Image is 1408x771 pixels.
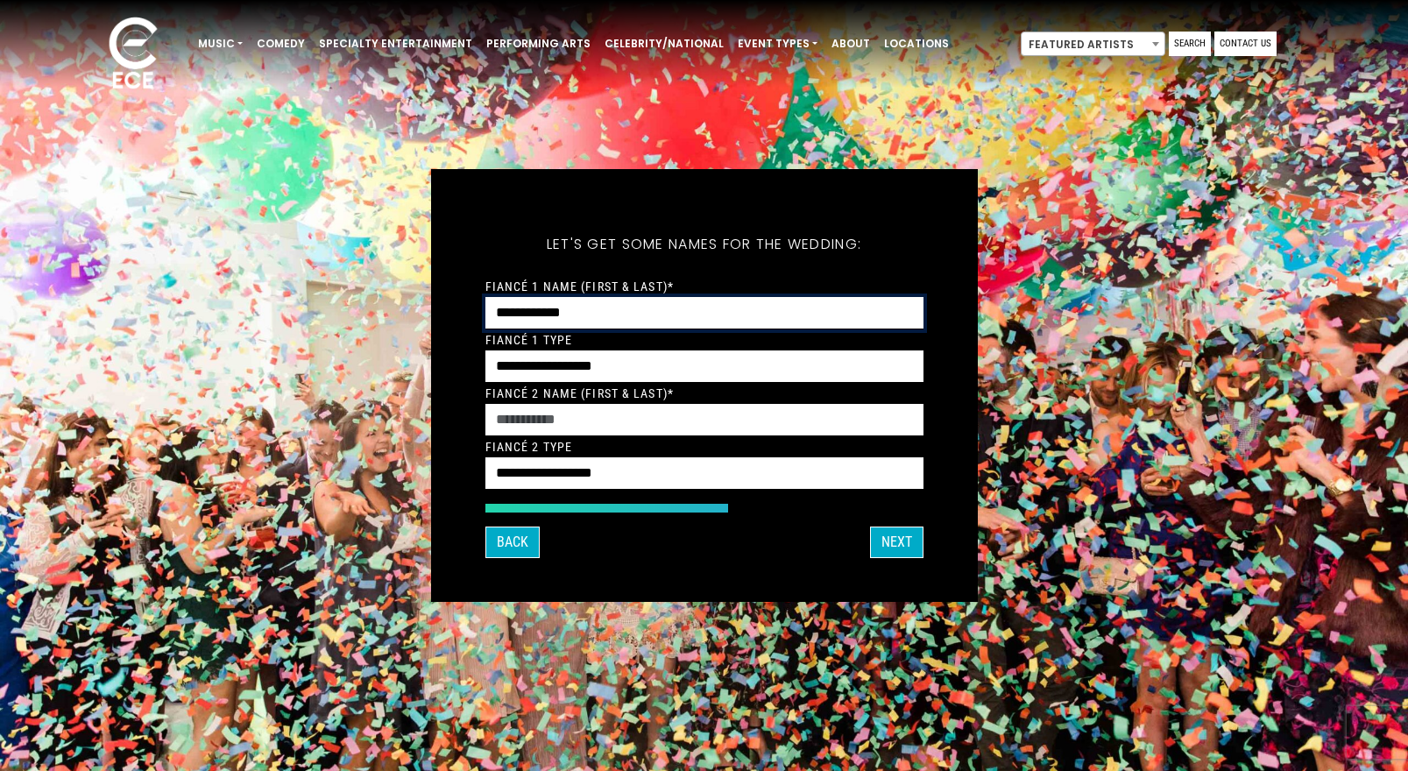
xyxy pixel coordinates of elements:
[824,29,877,59] a: About
[1214,32,1277,56] a: Contact Us
[1021,32,1165,56] span: Featured Artists
[191,29,250,59] a: Music
[485,527,540,558] button: Back
[485,213,923,276] h5: Let's get some names for the wedding:
[312,29,479,59] a: Specialty Entertainment
[1169,32,1211,56] a: Search
[89,12,177,97] img: ece_new_logo_whitev2-1.png
[877,29,956,59] a: Locations
[485,332,573,348] label: Fiancé 1 Type
[1022,32,1164,57] span: Featured Artists
[598,29,731,59] a: Celebrity/National
[485,439,573,455] label: Fiancé 2 Type
[250,29,312,59] a: Comedy
[870,527,923,558] button: Next
[731,29,824,59] a: Event Types
[485,279,674,294] label: Fiancé 1 Name (First & Last)*
[485,385,674,401] label: Fiancé 2 Name (First & Last)*
[479,29,598,59] a: Performing Arts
